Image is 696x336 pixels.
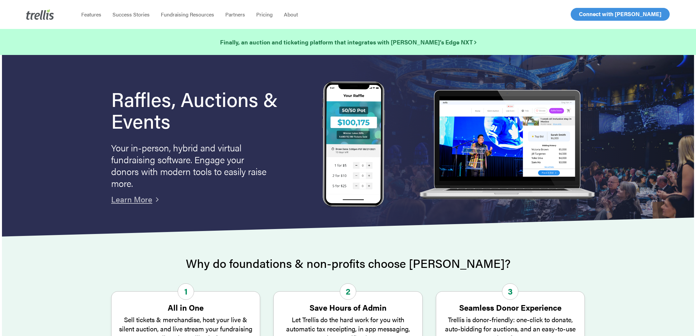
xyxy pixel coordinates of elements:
img: rafflelaptop_mac_optim.png [416,90,598,200]
a: Pricing [251,11,278,18]
h1: Raffles, Auctions & Events [111,88,295,131]
a: Connect with [PERSON_NAME] [571,8,670,21]
span: Connect with [PERSON_NAME] [579,10,661,18]
span: 3 [502,283,518,300]
span: Pricing [256,11,273,18]
span: Success Stories [112,11,150,18]
span: 1 [178,283,194,300]
strong: Save Hours of Admin [310,302,386,313]
strong: All in One [168,302,204,313]
a: About [278,11,304,18]
img: Trellis Raffles, Auctions and Event Fundraising [322,81,385,209]
span: 2 [340,283,356,300]
span: Partners [225,11,245,18]
a: Partners [220,11,251,18]
a: Features [76,11,107,18]
strong: Seamless Donor Experience [459,302,561,313]
a: Fundraising Resources [155,11,220,18]
a: Finally, an auction and ticketing platform that integrates with [PERSON_NAME]’s Edge NXT [220,38,476,47]
a: Learn More [111,194,152,205]
span: Fundraising Resources [161,11,214,18]
p: Your in-person, hybrid and virtual fundraising software. Engage your donors with modern tools to ... [111,142,269,189]
h2: Why do foundations & non-profits choose [PERSON_NAME]? [111,257,585,270]
img: Trellis [26,9,54,20]
strong: Finally, an auction and ticketing platform that integrates with [PERSON_NAME]’s Edge NXT [220,38,476,46]
a: Success Stories [107,11,155,18]
span: Features [81,11,101,18]
span: About [284,11,298,18]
